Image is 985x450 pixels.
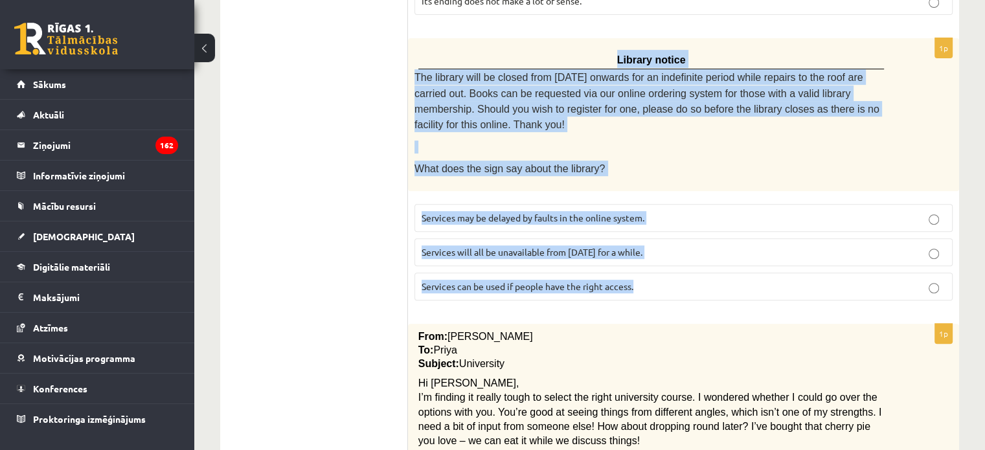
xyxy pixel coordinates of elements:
a: Atzīmes [17,313,178,343]
span: [DEMOGRAPHIC_DATA] [33,231,135,242]
a: Rīgas 1. Tālmācības vidusskola [14,23,118,55]
i: 162 [155,137,178,154]
span: Priya [433,344,457,355]
a: Motivācijas programma [17,343,178,373]
legend: Informatīvie ziņojumi [33,161,178,190]
a: Mācību resursi [17,191,178,221]
span: Subject: [418,358,459,369]
span: Sākums [33,78,66,90]
a: Digitālie materiāli [17,252,178,282]
span: Mācību resursi [33,200,96,212]
a: Konferences [17,374,178,403]
span: Hi [PERSON_NAME], [418,377,519,388]
span: Services may be delayed by faults in the online system. [422,212,644,223]
span: Digitālie materiāli [33,261,110,273]
legend: Ziņojumi [33,130,178,160]
span: Library notice [617,54,686,65]
span: Aktuāli [33,109,64,120]
input: Services will all be unavailable from [DATE] for a while. [929,249,939,259]
a: Aktuāli [17,100,178,129]
span: Services can be used if people have the right access. [422,280,633,292]
a: Maksājumi [17,282,178,312]
span: Motivācijas programma [33,352,135,364]
span: The library will be closed from [DATE] onwards for an indefinite period while repairs to the roof... [414,72,879,130]
span: Proktoringa izmēģinājums [33,413,146,425]
span: University [459,358,504,369]
p: 1p [934,323,953,344]
a: Sākums [17,69,178,99]
p: 1p [934,38,953,58]
span: Services will all be unavailable from [DATE] for a while. [422,246,642,258]
span: I’m finding it really tough to select the right university course. I wondered whether I could go ... [418,392,882,446]
span: What does the sign say about the library? [414,163,605,174]
a: Ziņojumi162 [17,130,178,160]
span: Konferences [33,383,87,394]
span: Atzīmes [33,322,68,333]
span: [PERSON_NAME] [447,331,533,342]
a: [DEMOGRAPHIC_DATA] [17,221,178,251]
a: Proktoringa izmēģinājums [17,404,178,434]
span: To: [418,344,434,355]
a: Informatīvie ziņojumi [17,161,178,190]
span: From: [418,331,447,342]
input: Services may be delayed by faults in the online system. [929,214,939,225]
input: Services can be used if people have the right access. [929,283,939,293]
legend: Maksājumi [33,282,178,312]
